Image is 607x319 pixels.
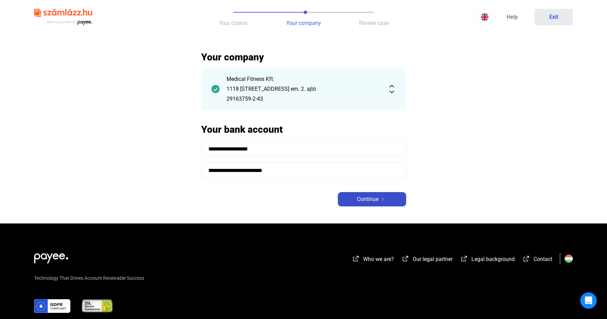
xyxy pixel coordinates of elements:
img: EN [481,13,489,21]
a: external-link-whiteOur legal partner [401,257,453,263]
span: Continue [357,195,378,203]
img: external-link-white [522,255,530,262]
img: white-payee-white-dot.svg [34,249,68,263]
span: Your company [286,20,321,26]
span: Legal background [471,256,515,262]
span: Our legal partner [413,256,453,262]
img: external-link-white [460,255,468,262]
a: external-link-whiteContact [522,257,552,263]
a: Help [493,9,531,25]
img: external-link-white [401,255,410,262]
h2: Your bank account [201,124,406,135]
div: 1118 [STREET_ADDRESS] em. 2. ajtó [226,85,381,93]
button: Exit [535,9,573,25]
div: 29163759-2-43 [226,95,381,103]
span: Your claims [219,20,247,26]
img: gdpr [34,299,70,313]
img: szamlazzhu-logo [34,6,92,28]
div: Medical Fitness Kft. [226,75,381,83]
img: external-link-white [352,255,360,262]
a: external-link-whiteLegal background [460,257,515,263]
span: Contact [534,256,552,262]
img: HU.svg [565,255,573,263]
img: arrow-right-white [378,198,387,201]
img: expand [388,85,396,93]
div: Open Intercom Messenger [580,292,597,309]
h2: Your company [201,51,406,63]
img: ssl [81,299,113,313]
button: Continuearrow-right-white [338,192,406,206]
a: external-link-whiteWho we are? [352,257,394,263]
span: Who we are? [363,256,394,262]
span: Review case [359,20,389,26]
img: checkmark-darker-green-circle [211,85,220,93]
button: EN [477,9,493,25]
